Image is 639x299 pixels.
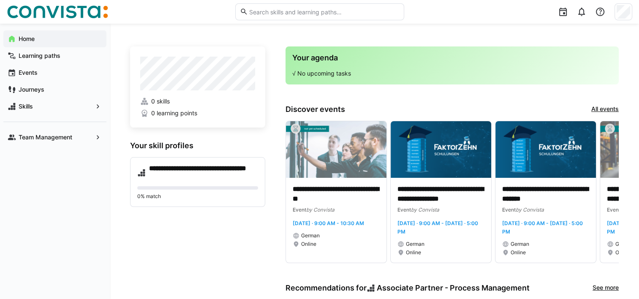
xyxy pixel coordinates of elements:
[607,207,620,213] span: Event
[377,283,530,293] span: Associate Partner - Process Management
[140,97,255,106] a: 0 skills
[593,283,619,293] a: See more
[502,207,516,213] span: Event
[292,53,612,63] h3: Your agenda
[615,249,631,256] span: Online
[511,241,529,247] span: German
[301,232,320,239] span: German
[137,193,258,200] p: 0% match
[411,207,439,213] span: by Convista
[615,241,634,247] span: German
[292,69,612,78] p: √ No upcoming tasks
[391,121,491,178] img: image
[306,207,334,213] span: by Convista
[293,207,306,213] span: Event
[502,220,583,235] span: [DATE] · 9:00 AM - [DATE] · 5:00 PM
[248,8,399,16] input: Search skills and learning paths…
[516,207,544,213] span: by Convista
[151,97,170,106] span: 0 skills
[591,105,619,114] a: All events
[301,241,316,247] span: Online
[286,283,530,293] h3: Recommendations for
[286,121,386,178] img: image
[151,109,197,117] span: 0 learning points
[293,220,364,226] span: [DATE] · 9:00 AM - 10:30 AM
[286,105,345,114] h3: Discover events
[406,249,421,256] span: Online
[495,121,596,178] img: image
[406,241,424,247] span: German
[397,207,411,213] span: Event
[130,141,265,150] h3: Your skill profiles
[511,249,526,256] span: Online
[397,220,478,235] span: [DATE] · 9:00 AM - [DATE] · 5:00 PM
